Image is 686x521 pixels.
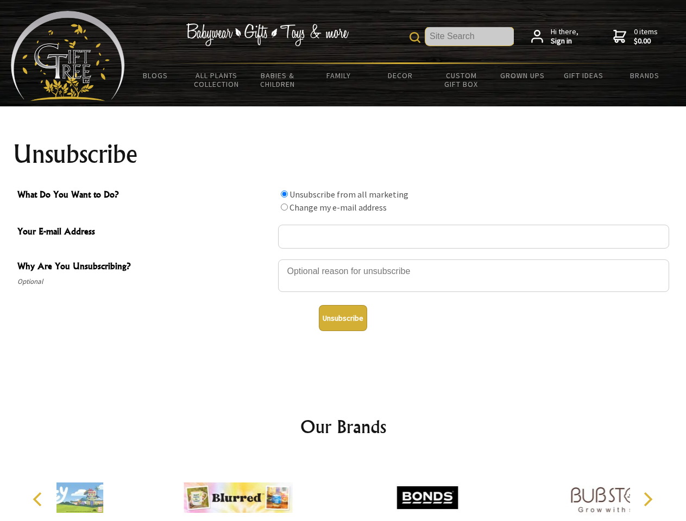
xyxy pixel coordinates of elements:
[17,188,273,204] span: What Do You Want to Do?
[281,190,288,198] input: What Do You Want to Do?
[186,23,349,46] img: Babywear - Gifts - Toys & more
[309,64,370,87] a: Family
[613,27,658,46] a: 0 items$0.00
[17,225,273,240] span: Your E-mail Address
[247,64,309,96] a: Babies & Children
[319,305,367,331] button: Unsubscribe
[13,141,674,167] h1: Unsubscribe
[289,202,387,213] label: Change my e-mail address
[11,11,125,101] img: Babyware - Gifts - Toys and more...
[551,36,578,46] strong: Sign in
[551,27,578,46] span: Hi there,
[410,32,420,43] img: product search
[425,27,514,46] input: Site Search
[289,189,408,200] label: Unsubscribe from all marketing
[614,64,676,87] a: Brands
[278,225,669,249] input: Your E-mail Address
[553,64,614,87] a: Gift Ideas
[369,64,431,87] a: Decor
[281,204,288,211] input: What Do You Want to Do?
[635,487,659,511] button: Next
[634,36,658,46] strong: $0.00
[431,64,492,96] a: Custom Gift Box
[27,487,51,511] button: Previous
[125,64,186,87] a: BLOGS
[492,64,553,87] a: Grown Ups
[17,275,273,288] span: Optional
[634,27,658,46] span: 0 items
[531,27,578,46] a: Hi there,Sign in
[278,259,669,292] textarea: Why Are You Unsubscribing?
[22,414,665,440] h2: Our Brands
[186,64,248,96] a: All Plants Collection
[17,259,273,275] span: Why Are You Unsubscribing?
